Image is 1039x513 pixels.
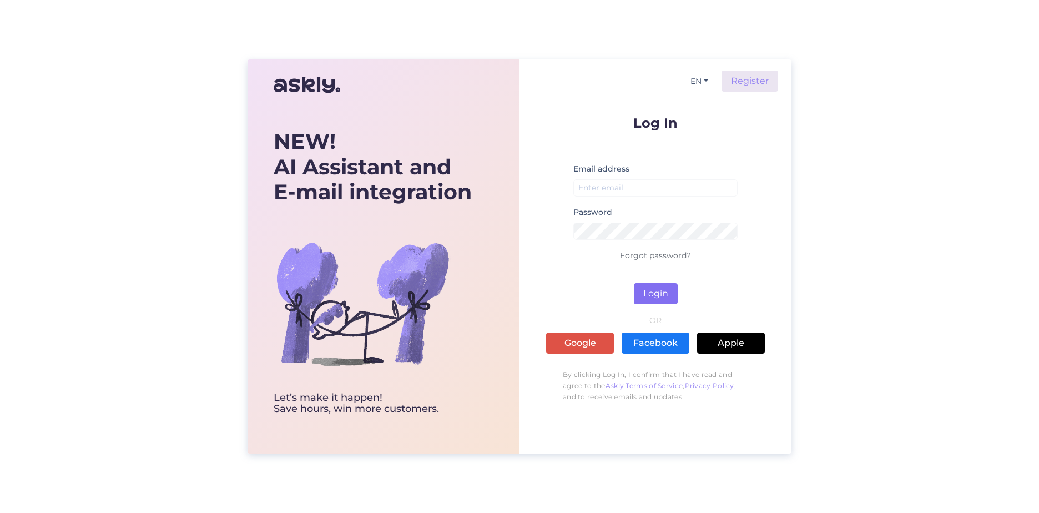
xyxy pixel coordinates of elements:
a: Askly Terms of Service [606,381,683,390]
img: Askly [274,72,340,98]
a: Privacy Policy [685,381,734,390]
a: Register [722,71,778,92]
p: By clicking Log In, I confirm that I have read and agree to the , , and to receive emails and upd... [546,364,765,408]
a: Forgot password? [620,250,691,260]
label: Email address [573,163,629,175]
a: Facebook [622,333,689,354]
div: Let’s make it happen! Save hours, win more customers. [274,393,472,415]
button: Login [634,283,678,304]
input: Enter email [573,179,738,197]
a: Google [546,333,614,354]
b: NEW! [274,128,336,154]
div: AI Assistant and E-mail integration [274,129,472,205]
span: OR [648,316,664,324]
button: EN [686,73,713,89]
p: Log In [546,116,765,130]
img: bg-askly [274,215,451,393]
label: Password [573,207,612,218]
a: Apple [697,333,765,354]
